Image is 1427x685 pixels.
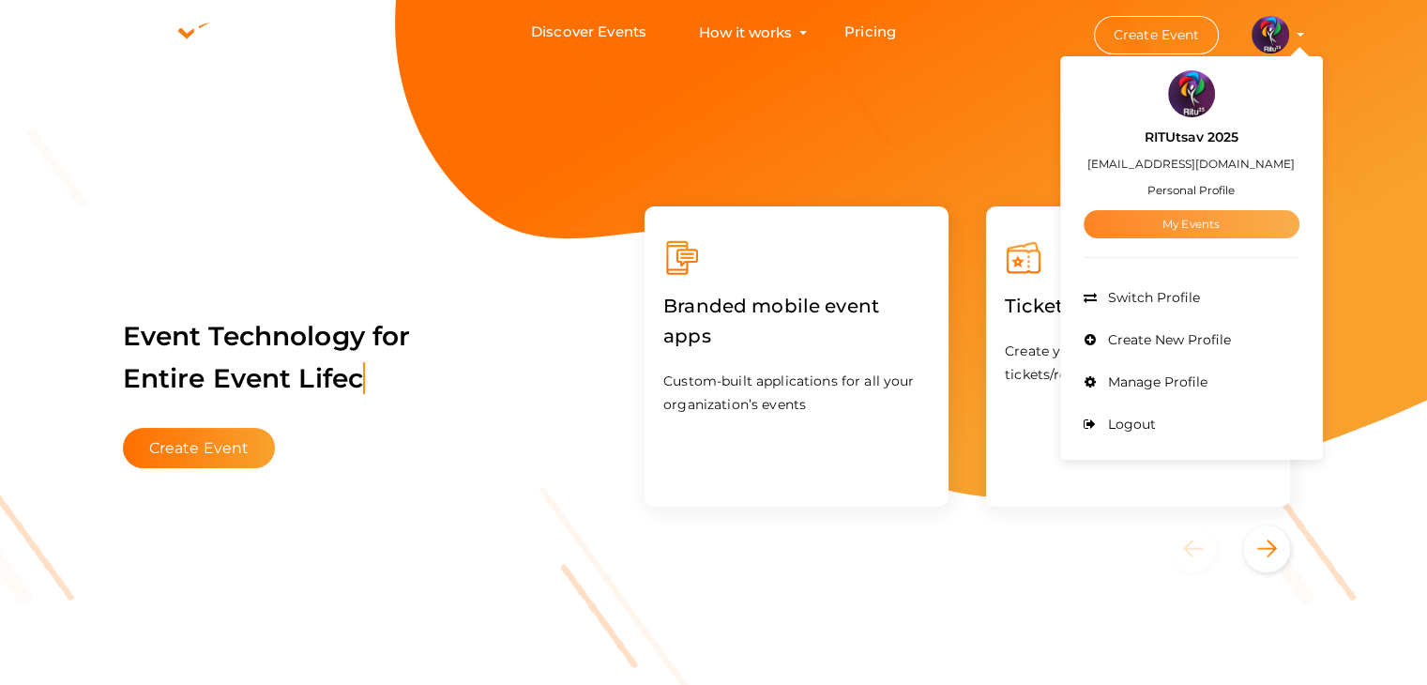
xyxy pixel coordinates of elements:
span: Create New Profile [1103,331,1231,348]
label: Branded mobile event apps [663,277,930,365]
button: Create Event [123,428,276,468]
p: Custom-built applications for all your organization’s events [663,370,930,417]
span: Switch Profile [1103,289,1200,306]
span: Entire Event Lifec [123,362,366,394]
a: Branded mobile event apps [663,328,930,346]
img: 5BK8ZL5P_small.png [1168,70,1215,117]
small: Personal Profile [1147,183,1235,197]
p: Create your event and start selling your tickets/registrations in minutes. [1005,340,1271,387]
label: Event Technology for [123,292,411,423]
label: RITUtsav 2025 [1145,127,1238,148]
label: [EMAIL_ADDRESS][DOMAIN_NAME] [1087,153,1295,175]
button: How it works [693,15,797,50]
a: My Events [1084,210,1299,238]
a: Pricing [844,15,896,50]
span: Manage Profile [1103,373,1207,390]
button: Next [1243,525,1290,572]
button: Previous [1169,525,1239,572]
button: Create Event [1094,16,1220,54]
label: Ticketing & Registration [1005,277,1237,335]
span: Logout [1103,416,1156,433]
img: 5BK8ZL5P_small.png [1252,16,1289,53]
a: Ticketing & Registration [1005,298,1237,316]
a: Discover Events [531,15,646,50]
